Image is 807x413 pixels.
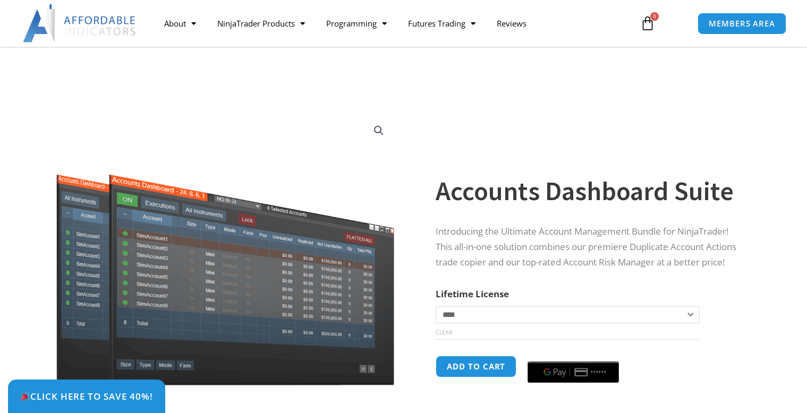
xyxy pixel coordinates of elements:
a: Clear options [436,329,452,336]
img: LogoAI | Affordable Indicators – NinjaTrader [23,4,137,42]
h1: Accounts Dashboard Suite [436,173,746,210]
a: MEMBERS AREA [698,13,786,35]
label: Lifetime License [436,288,509,300]
a: About [154,11,207,36]
a: Futures Trading [397,11,486,36]
a: Programming [316,11,397,36]
a: View full-screen image gallery [369,121,388,140]
iframe: Secure payment input frame [525,354,621,355]
button: Add to cart [436,356,516,377]
a: Reviews [486,11,537,36]
a: NinjaTrader Products [207,11,316,36]
p: Introducing the Ultimate Account Management Bundle for NinjaTrader! This all-in-one solution comb... [436,224,746,270]
span: 0 [650,12,659,21]
img: Screenshot 2024-08-26 155710eeeee [55,113,396,385]
nav: Menu [154,11,630,36]
span: MEMBERS AREA [709,20,775,28]
text: •••••• [591,368,607,376]
a: 🎉Click Here to save 40%! [8,380,165,413]
img: 🎉 [21,392,30,401]
button: Buy with GPay [528,362,619,383]
span: Click Here to save 40%! [20,392,153,401]
a: 0 [624,8,671,39]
